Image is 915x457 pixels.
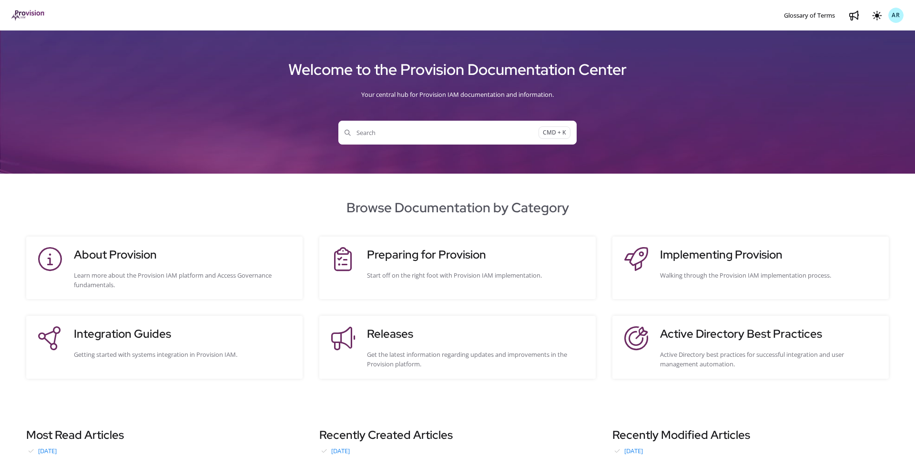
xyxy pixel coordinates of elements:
a: Integration GuidesGetting started with systems integration in Provision IAM. [36,325,293,369]
h3: Preparing for Provision [367,246,586,263]
h3: Releases [367,325,586,343]
button: SearchCMD + K [338,121,577,145]
a: About ProvisionLearn more about the Provision IAM platform and Access Governance fundamentals. [36,246,293,290]
div: Learn more about the Provision IAM platform and Access Governance fundamentals. [74,270,293,290]
div: Getting started with systems integration in Provision IAM. [74,350,293,359]
h3: Implementing Provision [660,246,879,263]
a: Whats new [846,8,862,23]
span: CMD + K [539,126,570,139]
button: AR [888,8,904,23]
a: Active Directory Best PracticesActive Directory best practices for successful integration and use... [622,325,879,369]
span: AR [892,11,900,20]
img: brand logo [11,10,45,21]
span: Glossary of Terms [784,11,835,20]
a: Implementing ProvisionWalking through the Provision IAM implementation process. [622,246,879,290]
h3: Integration Guides [74,325,293,343]
h3: Most Read Articles [26,426,303,444]
div: Get the latest information regarding updates and improvements in the Provision platform. [367,350,586,369]
div: Start off on the right foot with Provision IAM implementation. [367,270,586,280]
button: Theme options [869,8,884,23]
span: Search [345,128,539,137]
a: Preparing for ProvisionStart off on the right foot with Provision IAM implementation. [329,246,586,290]
h2: Browse Documentation by Category [11,197,904,218]
div: Active Directory best practices for successful integration and user management automation. [660,350,879,369]
h3: About Provision [74,246,293,263]
a: Project logo [11,10,45,21]
h1: Welcome to the Provision Documentation Center [11,57,904,83]
div: Your central hub for Provision IAM documentation and information. [11,83,904,106]
h3: Recently Modified Articles [612,426,889,444]
a: ReleasesGet the latest information regarding updates and improvements in the Provision platform. [329,325,586,369]
h3: Active Directory Best Practices [660,325,879,343]
div: Walking through the Provision IAM implementation process. [660,270,879,280]
h3: Recently Created Articles [319,426,596,444]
